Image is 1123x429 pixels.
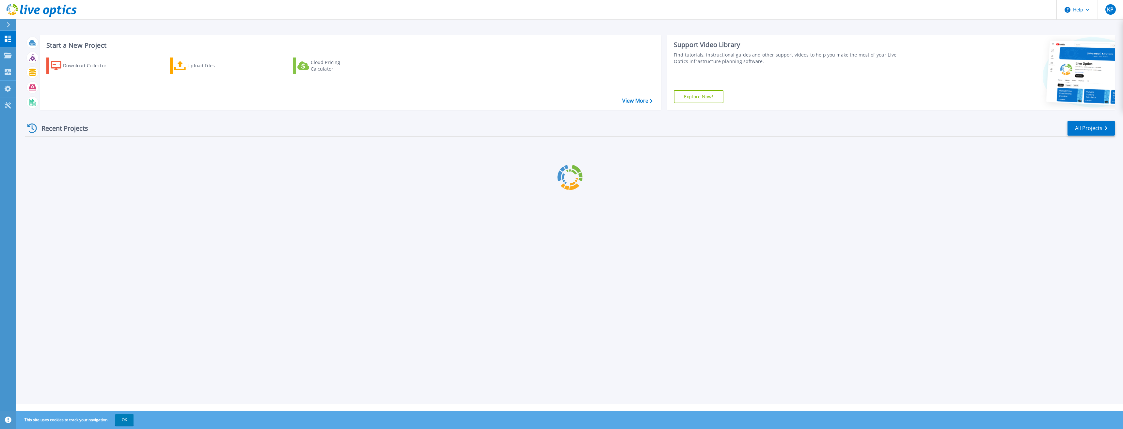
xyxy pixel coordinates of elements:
div: Cloud Pricing Calculator [311,59,363,72]
div: Recent Projects [25,120,97,136]
span: This site uses cookies to track your navigation. [18,414,134,426]
span: KP [1107,7,1114,12]
a: Upload Files [170,58,243,74]
div: Upload Files [187,59,240,72]
a: All Projects [1068,121,1115,136]
div: Support Video Library [674,41,908,49]
div: Find tutorials, instructional guides and other support videos to help you make the most of your L... [674,52,908,65]
h3: Start a New Project [46,42,652,49]
a: Cloud Pricing Calculator [293,58,366,74]
a: View More [622,98,653,104]
a: Download Collector [46,58,119,74]
button: OK [115,414,134,426]
div: Download Collector [63,59,115,72]
a: Explore Now! [674,90,723,103]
